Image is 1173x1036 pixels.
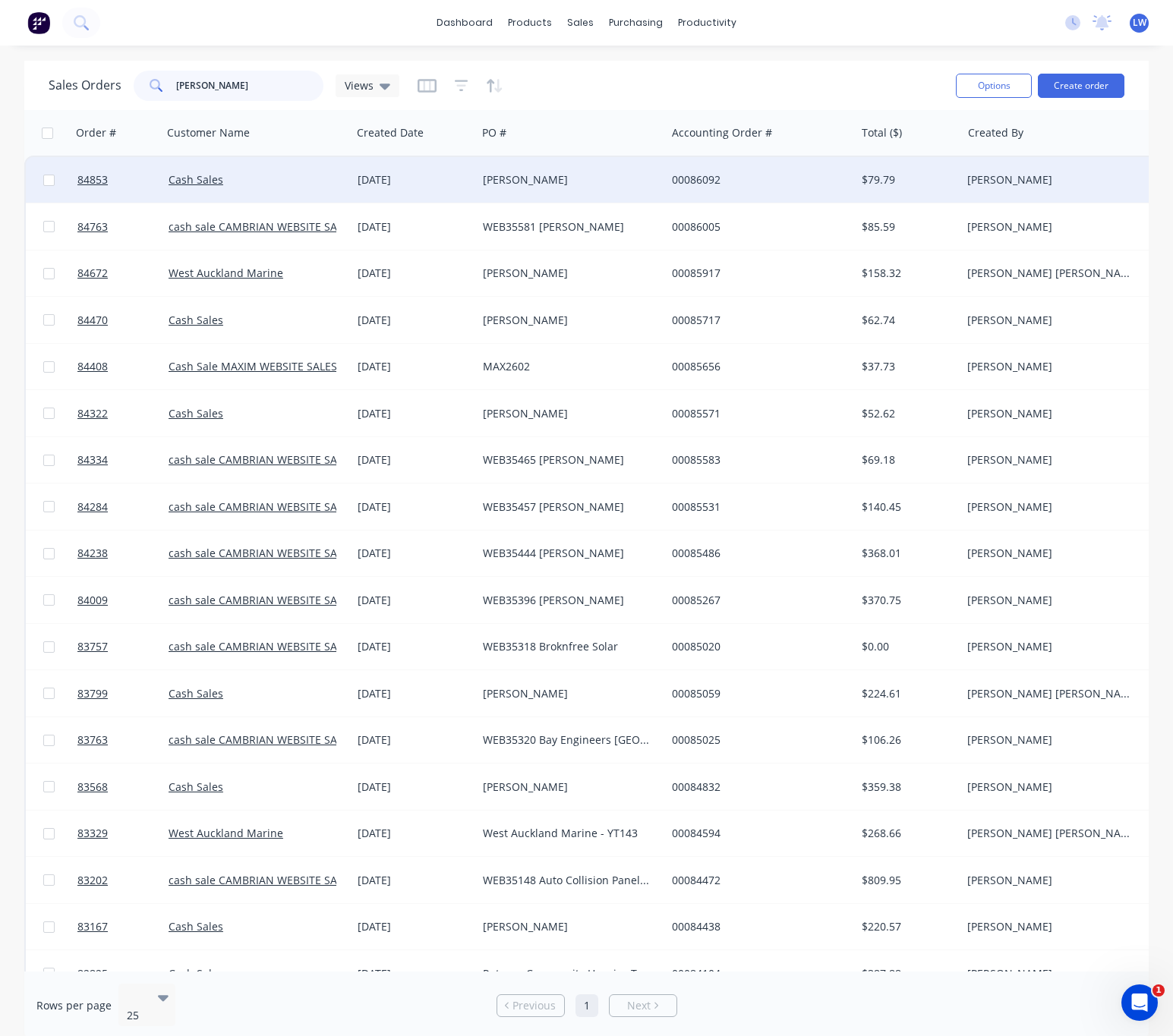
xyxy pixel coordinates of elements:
[77,219,108,235] span: 84763
[169,406,223,420] a: Cash Sales
[358,919,471,934] div: [DATE]
[358,499,471,515] div: [DATE]
[601,11,670,34] div: purchasing
[357,125,424,140] div: Created Date
[358,219,471,235] div: [DATE]
[169,639,355,653] a: cash sale CAMBRIAN WEBSITE SALES
[967,452,1136,468] div: [PERSON_NAME]
[169,732,355,747] a: cash sale CAMBRIAN WEBSITE SALES
[967,359,1136,374] div: [PERSON_NAME]
[672,639,840,654] div: 00085020
[967,779,1136,795] div: [PERSON_NAME]
[483,499,651,515] div: WEB35457 [PERSON_NAME]
[77,452,108,468] span: 84334
[483,406,651,421] div: [PERSON_NAME]
[77,344,169,389] a: 84408
[967,639,1136,654] div: [PERSON_NAME]
[483,313,651,328] div: [PERSON_NAME]
[967,966,1136,981] div: [PERSON_NAME]
[967,593,1136,608] div: [PERSON_NAME]
[77,686,108,701] span: 83799
[862,966,951,981] div: $387.88
[358,686,471,701] div: [DATE]
[862,686,951,701] div: $224.61
[672,593,840,608] div: 00085267
[169,359,337,373] a: Cash Sale MAXIM WEBSITE SALES
[77,951,169,997] a: 82825
[672,313,840,328] div: 00085717
[483,966,651,981] div: Rotorua Community Hospice Trust
[169,873,355,887] a: cash sale CAMBRIAN WEBSITE SALES
[967,313,1136,328] div: [PERSON_NAME]
[862,639,951,654] div: $0.00
[77,671,169,716] a: 83799
[483,732,651,748] div: WEB35320 Bay Engineers [GEOGRAPHIC_DATA]
[77,873,108,888] span: 83202
[967,406,1136,421] div: [PERSON_NAME]
[483,359,651,374] div: MAX2602
[672,452,840,468] div: 00085583
[483,546,651,561] div: WEB35444 [PERSON_NAME]
[77,966,108,981] span: 82825
[672,219,840,235] div: 00086005
[490,994,683,1017] ul: Pagination
[169,546,355,560] a: cash sale CAMBRIAN WEBSITE SALES
[358,172,471,187] div: [DATE]
[169,313,223,327] a: Cash Sales
[358,873,471,888] div: [DATE]
[358,313,471,328] div: [DATE]
[483,826,651,841] div: West Auckland Marine - YT143
[77,919,108,934] span: 83167
[672,732,840,748] div: 00085025
[169,499,355,514] a: cash sale CAMBRIAN WEBSITE SALES
[967,919,1136,934] div: [PERSON_NAME]
[169,452,355,467] a: cash sale CAMBRIAN WEBSITE SALES
[169,966,223,981] a: Cash Sales
[358,546,471,561] div: [DATE]
[483,639,651,654] div: WEB35318 Broknfree Solar
[672,686,840,701] div: 00085059
[967,266,1136,281] div: [PERSON_NAME] [PERSON_NAME]
[672,406,840,421] div: 00085571
[77,764,169,810] a: 83568
[169,919,223,934] a: Cash Sales
[862,313,951,328] div: $62.74
[77,250,169,296] a: 84672
[862,593,951,608] div: $370.75
[672,125,772,140] div: Accounting Order #
[672,546,840,561] div: 00085486
[483,686,651,701] div: [PERSON_NAME]
[77,779,108,795] span: 83568
[36,998,112,1013] span: Rows per page
[77,266,108,281] span: 84672
[967,732,1136,748] div: [PERSON_NAME]
[77,858,169,903] a: 83202
[358,266,471,281] div: [DATE]
[167,125,250,140] div: Customer Name
[968,125,1023,140] div: Created By
[358,359,471,374] div: [DATE]
[77,484,169,530] a: 84284
[862,266,951,281] div: $158.32
[672,873,840,888] div: 00084472
[483,266,651,281] div: [PERSON_NAME]
[862,499,951,515] div: $140.45
[672,172,840,187] div: 00086092
[169,826,283,840] a: West Auckland Marine
[77,578,169,623] a: 84009
[127,1008,145,1023] div: 25
[672,499,840,515] div: 00085531
[967,219,1136,235] div: [PERSON_NAME]
[76,125,116,140] div: Order #
[345,77,374,93] span: Views
[483,593,651,608] div: WEB35396 [PERSON_NAME]
[358,452,471,468] div: [DATE]
[512,998,556,1013] span: Previous
[169,593,355,607] a: cash sale CAMBRIAN WEBSITE SALES
[967,826,1136,841] div: [PERSON_NAME] [PERSON_NAME]
[967,499,1136,515] div: [PERSON_NAME]
[862,406,951,421] div: $52.62
[862,546,951,561] div: $368.01
[967,686,1136,701] div: [PERSON_NAME] [PERSON_NAME]
[627,998,651,1013] span: Next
